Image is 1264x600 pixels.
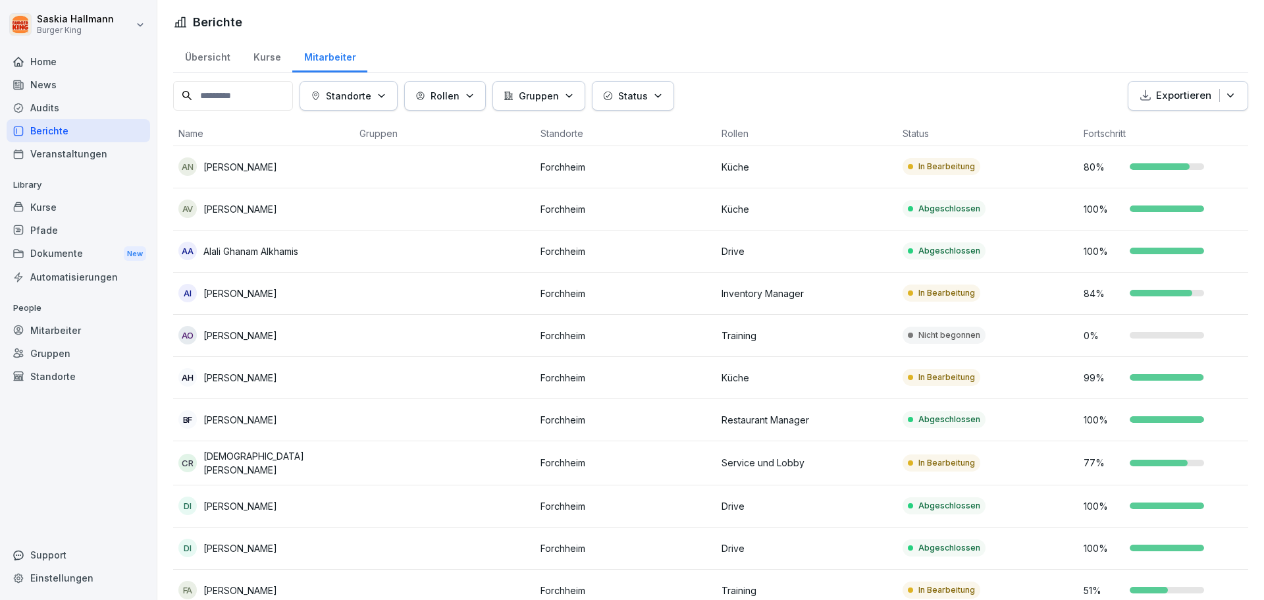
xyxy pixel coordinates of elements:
[173,39,242,72] div: Übersicht
[178,368,197,387] div: AH
[326,89,371,103] p: Standorte
[7,365,150,388] a: Standorte
[918,203,980,215] p: Abgeschlossen
[1084,286,1123,300] p: 84 %
[203,449,349,477] p: [DEMOGRAPHIC_DATA][PERSON_NAME]
[292,39,367,72] a: Mitarbeiter
[897,121,1078,146] th: Status
[1084,371,1123,385] p: 99 %
[7,119,150,142] a: Berichte
[203,286,277,300] p: [PERSON_NAME]
[1078,121,1259,146] th: Fortschritt
[7,342,150,365] div: Gruppen
[7,543,150,566] div: Support
[242,39,292,72] a: Kurse
[540,371,711,385] p: Forchheim
[178,326,197,344] div: AO
[300,81,398,111] button: Standorte
[124,246,146,261] div: New
[1084,413,1123,427] p: 100 %
[431,89,460,103] p: Rollen
[618,89,648,103] p: Status
[7,142,150,165] a: Veranstaltungen
[722,244,892,258] p: Drive
[492,81,585,111] button: Gruppen
[7,196,150,219] div: Kurse
[592,81,674,111] button: Status
[918,245,980,257] p: Abgeschlossen
[404,81,486,111] button: Rollen
[918,542,980,554] p: Abgeschlossen
[203,202,277,216] p: [PERSON_NAME]
[540,584,711,597] p: Forchheim
[535,121,716,146] th: Standorte
[1084,202,1123,216] p: 100 %
[7,73,150,96] a: News
[203,244,298,258] p: Alali Ghanam Alkhamis
[1084,160,1123,174] p: 80 %
[7,242,150,266] div: Dokumente
[519,89,559,103] p: Gruppen
[722,329,892,342] p: Training
[178,200,197,218] div: AV
[7,96,150,119] a: Audits
[722,584,892,597] p: Training
[7,219,150,242] a: Pfade
[7,319,150,342] a: Mitarbeiter
[540,202,711,216] p: Forchheim
[722,456,892,470] p: Service und Lobby
[203,329,277,342] p: [PERSON_NAME]
[540,541,711,555] p: Forchheim
[1084,329,1123,342] p: 0 %
[178,454,197,472] div: CR
[203,499,277,513] p: [PERSON_NAME]
[178,497,197,515] div: DI
[540,160,711,174] p: Forchheim
[7,50,150,73] div: Home
[722,160,892,174] p: Küche
[1084,244,1123,258] p: 100 %
[1084,541,1123,555] p: 100 %
[918,457,975,469] p: In Bearbeitung
[7,566,150,589] div: Einstellungen
[7,175,150,196] p: Library
[178,410,197,429] div: BF
[722,499,892,513] p: Drive
[540,329,711,342] p: Forchheim
[1084,499,1123,513] p: 100 %
[1156,88,1211,103] p: Exportieren
[540,499,711,513] p: Forchheim
[918,584,975,596] p: In Bearbeitung
[722,371,892,385] p: Küche
[354,121,535,146] th: Gruppen
[178,242,197,260] div: AA
[203,413,277,427] p: [PERSON_NAME]
[918,329,980,341] p: Nicht begonnen
[540,456,711,470] p: Forchheim
[918,414,980,425] p: Abgeschlossen
[173,121,354,146] th: Name
[178,157,197,176] div: AN
[918,161,975,173] p: In Bearbeitung
[722,541,892,555] p: Drive
[722,202,892,216] p: Küche
[716,121,897,146] th: Rollen
[540,413,711,427] p: Forchheim
[1084,584,1123,597] p: 51 %
[203,541,277,555] p: [PERSON_NAME]
[178,581,197,599] div: FA
[37,26,114,35] p: Burger King
[918,371,975,383] p: In Bearbeitung
[540,286,711,300] p: Forchheim
[1084,456,1123,470] p: 77 %
[178,539,197,557] div: DI
[203,160,277,174] p: [PERSON_NAME]
[918,500,980,512] p: Abgeschlossen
